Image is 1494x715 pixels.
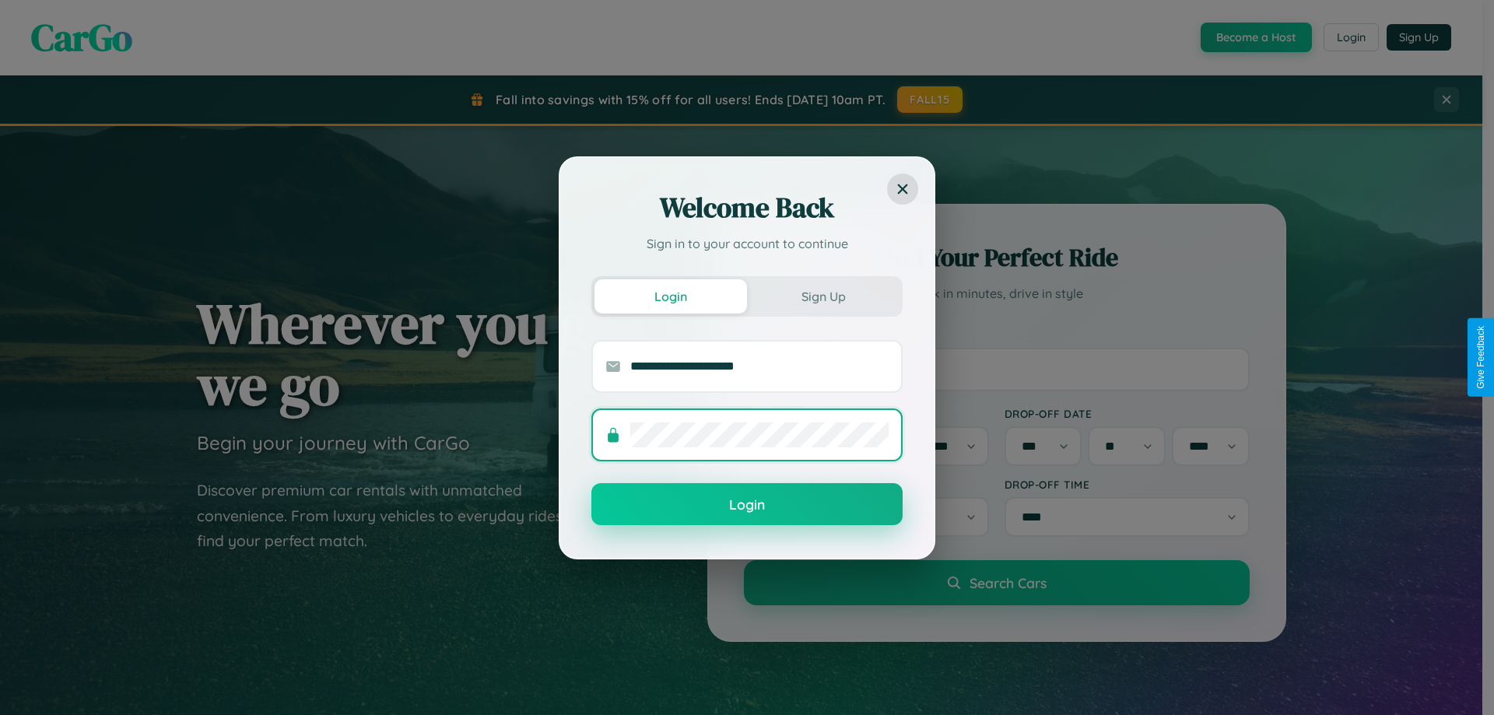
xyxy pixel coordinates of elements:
p: Sign in to your account to continue [591,234,903,253]
div: Give Feedback [1475,326,1486,389]
button: Login [594,279,747,314]
button: Sign Up [747,279,900,314]
h2: Welcome Back [591,189,903,226]
button: Login [591,483,903,525]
